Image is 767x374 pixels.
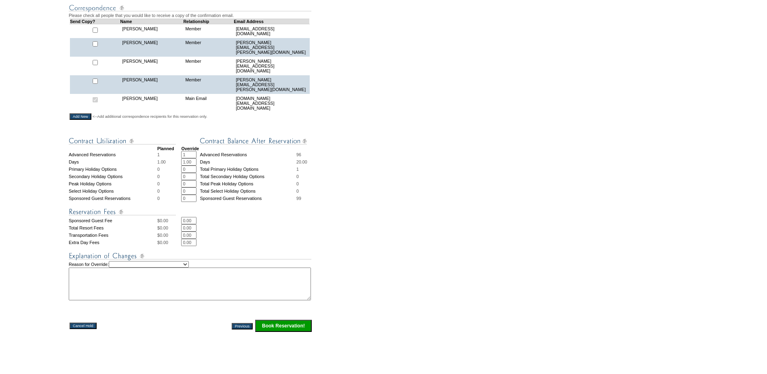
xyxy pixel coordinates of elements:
td: Transportation Fees [69,232,157,239]
td: Main Email [183,94,234,113]
td: Total Primary Holiday Options [200,166,296,173]
td: Total Secondary Holiday Options [200,173,296,180]
td: [PERSON_NAME] [120,24,183,38]
td: [PERSON_NAME][EMAIL_ADDRESS][PERSON_NAME][DOMAIN_NAME] [234,75,309,94]
strong: Override [181,146,199,151]
td: [PERSON_NAME] [120,38,183,57]
td: Total Select Holiday Options [200,187,296,195]
td: $ [157,239,181,246]
span: 0 [157,189,160,193]
span: 0 [157,181,160,186]
td: Member [183,75,234,94]
span: 96 [296,152,301,157]
td: Advanced Reservations [200,151,296,158]
td: Member [183,38,234,57]
td: Member [183,57,234,75]
input: Cancel Hold [70,323,97,329]
td: Advanced Reservations [69,151,157,158]
span: 0 [296,181,299,186]
img: Contract Utilization [69,136,176,146]
span: 0 [157,196,160,201]
td: Total Resort Fees [69,224,157,232]
td: [PERSON_NAME] [120,75,183,94]
input: Add New [70,113,91,120]
td: Extra Day Fees [69,239,157,246]
span: 0.00 [160,240,168,245]
td: Secondary Holiday Options [69,173,157,180]
span: 0 [296,189,299,193]
td: [PERSON_NAME][EMAIL_ADDRESS][DOMAIN_NAME] [234,57,309,75]
td: $ [157,224,181,232]
td: Select Holiday Options [69,187,157,195]
span: 0.00 [160,233,168,238]
td: Days [69,158,157,166]
td: [PERSON_NAME] [120,57,183,75]
td: Sponsored Guest Reservations [69,195,157,202]
td: Primary Holiday Options [69,166,157,173]
span: Please check all people that you would like to receive a copy of the confirmation email. [69,13,234,18]
span: <--Add additional correspondence recipients for this reservation only. [93,114,207,119]
td: [EMAIL_ADDRESS][DOMAIN_NAME] [234,24,309,38]
span: 1.00 [157,159,166,164]
img: Contract Balance After Reservation [200,136,307,146]
span: 0.00 [160,218,168,223]
span: 0 [157,167,160,172]
td: [PERSON_NAME] [120,94,183,113]
td: $ [157,217,181,224]
td: Name [120,19,183,24]
span: 0 [157,174,160,179]
img: Explanation of Changes [69,251,311,261]
td: Relationship [183,19,234,24]
span: 99 [296,196,301,201]
td: [PERSON_NAME][EMAIL_ADDRESS][PERSON_NAME][DOMAIN_NAME] [234,38,309,57]
td: [DOMAIN_NAME][EMAIL_ADDRESS][DOMAIN_NAME] [234,94,309,113]
span: 20.00 [296,159,307,164]
td: Total Peak Holiday Options [200,180,296,187]
input: Click this button to finalize your reservation. [255,320,312,332]
strong: Planned [157,146,174,151]
img: Reservation Fees [69,207,176,217]
td: Days [200,158,296,166]
td: Sponsored Guest Reservations [200,195,296,202]
span: 0.00 [160,225,168,230]
input: Previous [232,323,253,329]
td: Sponsored Guest Fee [69,217,157,224]
span: 1 [157,152,160,157]
td: Email Address [234,19,309,24]
td: Member [183,24,234,38]
span: 0 [296,174,299,179]
td: Peak Holiday Options [69,180,157,187]
td: $ [157,232,181,239]
span: 1 [296,167,299,172]
td: Reason for Override: [69,261,313,300]
td: Send Copy? [70,19,120,24]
